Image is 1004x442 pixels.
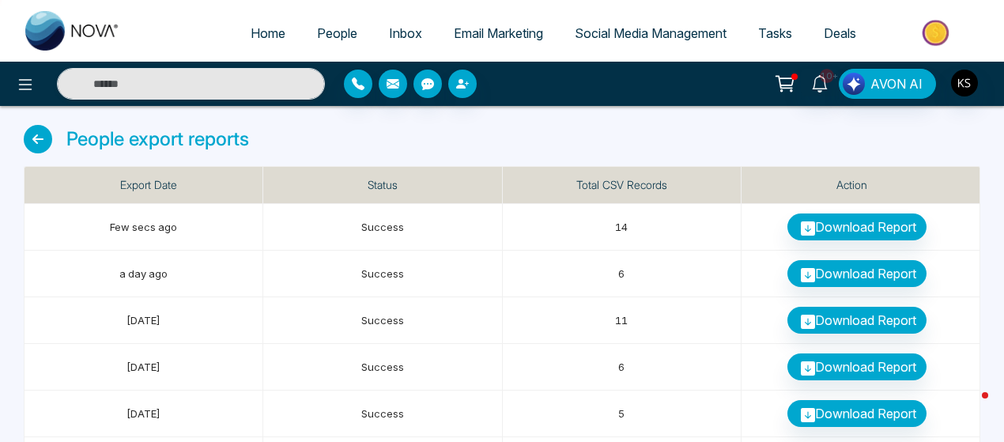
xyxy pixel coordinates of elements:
span: AVON AI [870,74,923,93]
span: [DATE] [126,314,160,327]
span: Download Report [787,360,933,372]
span: Download Report [787,406,933,419]
img: Market-place.gif [880,15,995,51]
span: Success [361,407,404,420]
button: AVON AI [839,69,936,99]
span: 5 [618,407,625,420]
a: Download Report [787,260,927,287]
span: 6 [618,361,625,373]
a: Tasks [742,18,808,48]
a: Deals [808,18,872,48]
span: Download Report [787,220,933,232]
span: Email Marketing [454,25,543,41]
a: Home [235,18,301,48]
span: Home [251,25,285,41]
span: Success [361,267,404,280]
a: People [301,18,373,48]
span: 10+ [820,69,834,83]
span: Inbox [389,25,422,41]
span: Social Media Management [575,25,727,41]
span: Deals [824,25,856,41]
a: Inbox [373,18,438,48]
span: a day ago [119,267,168,280]
a: Download Report [787,400,927,427]
a: Email Marketing [438,18,559,48]
th: Status [263,167,502,204]
span: 11 [615,314,628,327]
span: Success [361,221,404,233]
a: Download Report [787,213,927,240]
a: Download Report [787,353,927,380]
span: 14 [615,221,628,233]
span: 6 [618,267,625,280]
a: Download Report [787,307,927,334]
img: Nova CRM Logo [25,11,120,51]
th: Total CSV Records [503,167,742,204]
th: Export Date [25,167,263,204]
span: [DATE] [126,407,160,420]
span: People [317,25,357,41]
span: [DATE] [126,361,160,373]
span: Download Report [787,266,933,279]
span: Few secs ago [110,221,177,233]
span: Download Report [787,313,933,326]
span: Success [361,361,404,373]
h4: People export reports [66,128,249,151]
th: Action [742,167,980,204]
a: Social Media Management [559,18,742,48]
iframe: Intercom live chat [950,388,988,426]
img: User Avatar [951,70,978,96]
a: 10+ [801,69,839,96]
span: Tasks [758,25,792,41]
span: Success [361,314,404,327]
img: Lead Flow [843,73,865,95]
